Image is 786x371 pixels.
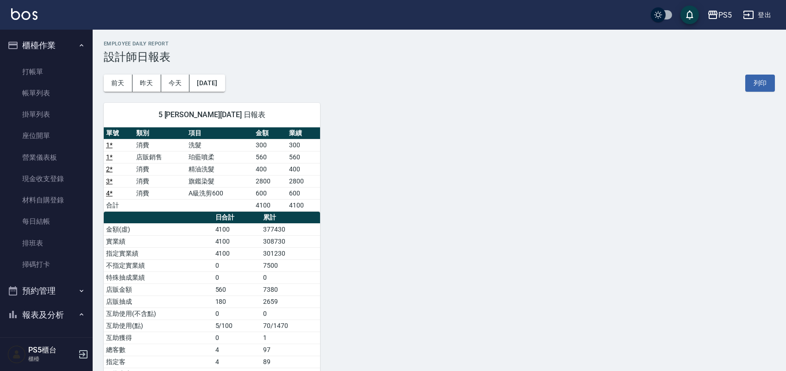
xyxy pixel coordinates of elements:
td: 特殊抽成業績 [104,271,213,283]
th: 單號 [104,127,134,139]
td: 300 [253,139,287,151]
td: 97 [261,344,320,356]
td: 4100 [253,199,287,211]
h5: PS5櫃台 [28,346,75,355]
td: 4100 [213,223,261,235]
a: 每日結帳 [4,211,89,232]
img: Person [7,345,26,364]
a: 營業儀表板 [4,147,89,168]
td: 2800 [287,175,320,187]
button: 預約管理 [4,279,89,303]
td: 指定客 [104,356,213,368]
td: 560 [253,151,287,163]
a: 材料自購登錄 [4,189,89,211]
button: 列印 [745,75,775,92]
td: 店販銷售 [134,151,186,163]
button: 報表及分析 [4,303,89,327]
td: 店販金額 [104,283,213,296]
td: 308730 [261,235,320,247]
td: 2659 [261,296,320,308]
p: 櫃檯 [28,355,75,363]
td: 消費 [134,163,186,175]
a: 座位開單 [4,125,89,146]
td: 400 [287,163,320,175]
button: 櫃檯作業 [4,33,89,57]
th: 項目 [186,127,253,139]
td: 7500 [261,259,320,271]
td: 0 [261,308,320,320]
td: 0 [213,308,261,320]
th: 累計 [261,212,320,224]
td: 4100 [287,199,320,211]
td: 店販抽成 [104,296,213,308]
a: 掃碼打卡 [4,254,89,275]
button: 昨天 [132,75,161,92]
th: 類別 [134,127,186,139]
td: 4100 [213,235,261,247]
div: PS5 [718,9,732,21]
td: 實業績 [104,235,213,247]
td: 560 [287,151,320,163]
td: 377430 [261,223,320,235]
td: 洗髮 [186,139,253,151]
th: 日合計 [213,212,261,224]
td: 合計 [104,199,134,211]
span: 5 [PERSON_NAME][DATE] 日報表 [115,110,309,119]
td: 70/1470 [261,320,320,332]
td: A級洗剪600 [186,187,253,199]
td: 7380 [261,283,320,296]
td: 301230 [261,247,320,259]
a: 帳單列表 [4,82,89,104]
a: 排班表 [4,233,89,254]
td: 560 [213,283,261,296]
td: 89 [261,356,320,368]
td: 互助使用(不含點) [104,308,213,320]
th: 金額 [253,127,287,139]
td: 消費 [134,187,186,199]
td: 2800 [253,175,287,187]
td: 180 [213,296,261,308]
td: 0 [213,259,261,271]
a: 打帳單 [4,61,89,82]
a: 掛單列表 [4,104,89,125]
td: 300 [287,139,320,151]
button: [DATE] [189,75,225,92]
td: 600 [287,187,320,199]
td: 不指定實業績 [104,259,213,271]
button: PS5 [704,6,736,25]
th: 業績 [287,127,320,139]
button: 登出 [739,6,775,24]
td: 1 [261,332,320,344]
td: 400 [253,163,287,175]
a: 現金收支登錄 [4,168,89,189]
td: 5/100 [213,320,261,332]
td: 金額(虛) [104,223,213,235]
td: 600 [253,187,287,199]
td: 消費 [134,175,186,187]
button: 今天 [161,75,190,92]
td: 互助使用(點) [104,320,213,332]
td: 4 [213,344,261,356]
td: 精油洗髮 [186,163,253,175]
h3: 設計師日報表 [104,50,775,63]
a: 報表目錄 [4,330,89,352]
td: 0 [213,271,261,283]
td: 旗鑑染髮 [186,175,253,187]
td: 互助獲得 [104,332,213,344]
td: 珀藍噴柔 [186,151,253,163]
table: a dense table [104,127,320,212]
button: 前天 [104,75,132,92]
td: 0 [261,271,320,283]
h2: Employee Daily Report [104,41,775,47]
img: Logo [11,8,38,20]
td: 0 [213,332,261,344]
td: 消費 [134,139,186,151]
td: 總客數 [104,344,213,356]
button: save [680,6,699,24]
td: 4 [213,356,261,368]
td: 指定實業績 [104,247,213,259]
td: 4100 [213,247,261,259]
